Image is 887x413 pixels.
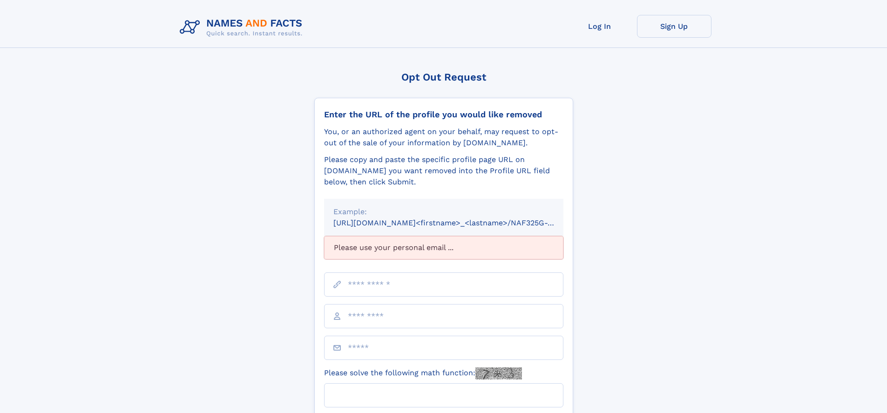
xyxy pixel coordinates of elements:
div: Example: [333,206,554,217]
a: Sign Up [637,15,711,38]
div: Please use your personal email ... [324,236,563,259]
div: Please copy and paste the specific profile page URL on [DOMAIN_NAME] you want removed into the Pr... [324,154,563,188]
div: You, or an authorized agent on your behalf, may request to opt-out of the sale of your informatio... [324,126,563,149]
div: Opt Out Request [314,71,573,83]
label: Please solve the following math function: [324,367,522,379]
small: [URL][DOMAIN_NAME]<firstname>_<lastname>/NAF325G-xxxxxxxx [333,218,581,227]
img: Logo Names and Facts [176,15,310,40]
div: Enter the URL of the profile you would like removed [324,109,563,120]
a: Log In [562,15,637,38]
